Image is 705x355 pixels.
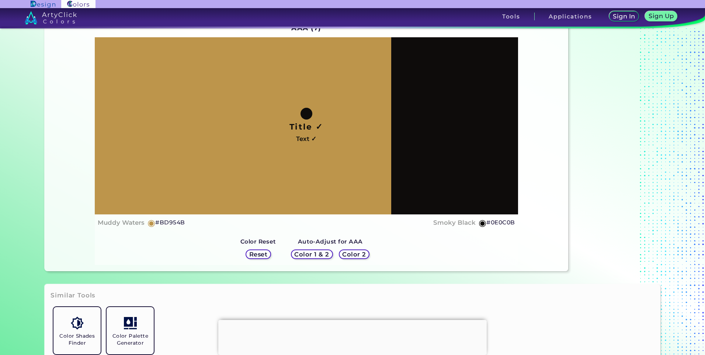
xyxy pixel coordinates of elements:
h3: Applications [549,14,592,19]
h5: Color 2 [342,251,366,258]
h4: Text ✓ [296,134,316,144]
h4: Muddy Waters [98,217,145,228]
h5: Color Shades Finder [56,332,98,347]
h1: Title ✓ [289,121,323,132]
a: Sign In [609,11,639,21]
img: logo_artyclick_colors_white.svg [25,11,77,24]
img: icon_color_shades.svg [71,317,84,330]
h5: #BD954B [155,218,185,227]
h5: Color 1 & 2 [294,251,329,258]
a: Sign Up [645,11,678,21]
iframe: Advertisement [218,320,487,353]
h5: ◉ [479,218,487,227]
h3: Tools [502,14,520,19]
img: ArtyClick Design logo [31,1,55,8]
h5: ◉ [147,218,156,227]
strong: Auto-Adjust for AAA [298,238,363,245]
strong: Color Reset [240,238,276,245]
img: icon_col_pal_col.svg [124,317,137,330]
h5: Reset [249,251,267,258]
h3: Similar Tools [51,291,95,300]
h5: Sign Up [649,13,674,19]
h5: #0E0C0B [486,218,515,227]
h5: Color Palette Generator [110,332,151,347]
h5: Sign In [613,13,635,20]
h4: Smoky Black [433,217,476,228]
